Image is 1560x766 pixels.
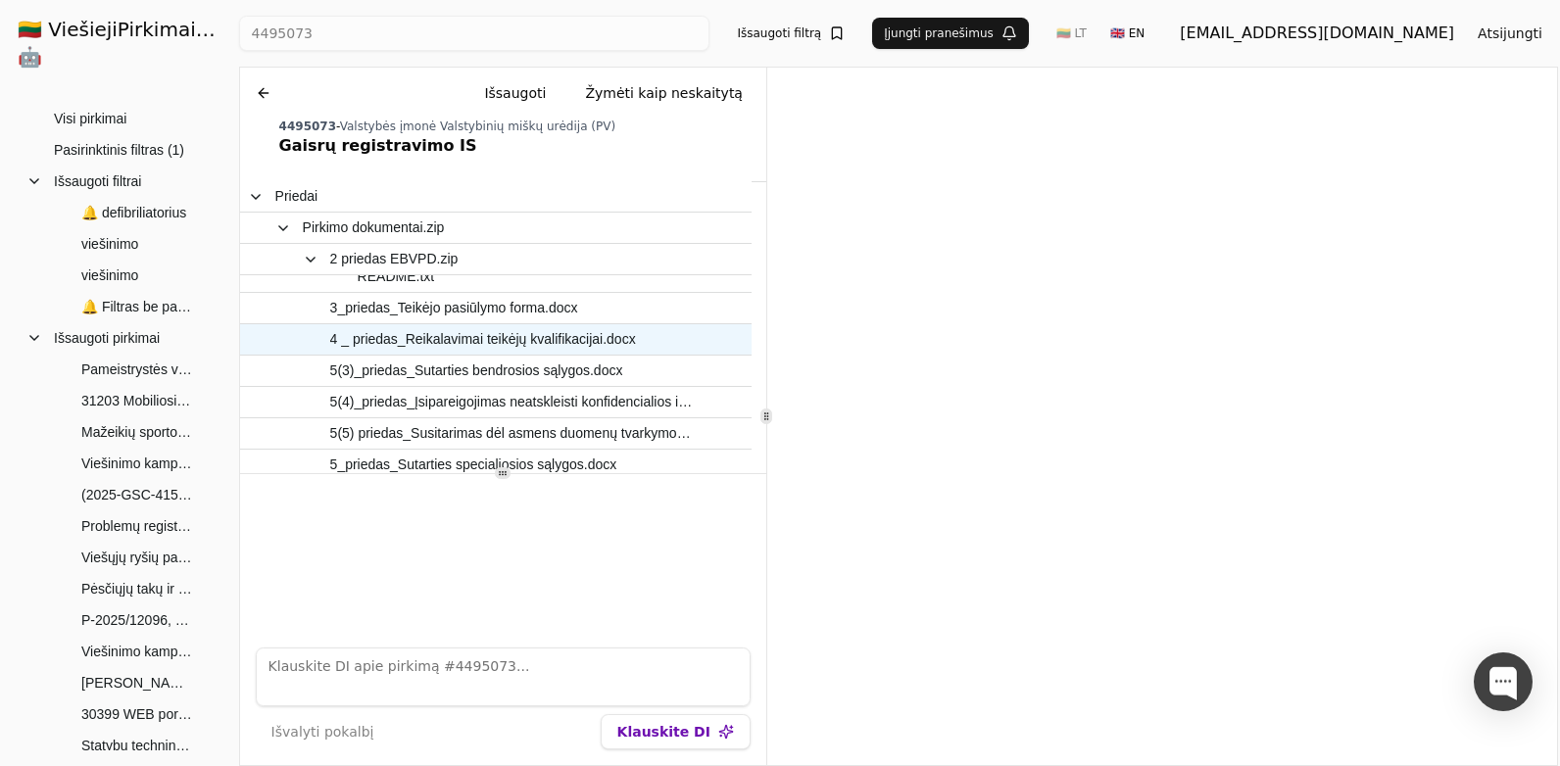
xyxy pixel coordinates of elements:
span: Pirkimo dokumentai.zip [303,214,445,242]
span: 4495073 [279,120,336,133]
div: - [279,119,758,134]
button: Atsijungti [1462,16,1558,51]
span: 5(5) priedas_Susitarimas dėl asmens duomenų tvarkymo.docx [330,419,694,448]
span: Viešinimo kampanija "Persėsk į elektromobilį" [81,449,193,478]
span: Problemų registravimo ir administravimo informacinės sistemos sukūrimo, įdiegimo, palaikymo ir ap... [81,511,193,541]
button: Klauskite DI [601,714,751,749]
span: Viešinimo kampanija "Persėsk į elektromobilį" [81,637,193,666]
span: (2025-GSC-415) Personalo valdymo sistemos nuomos ir kitos paslaugos [81,480,193,509]
span: README.txt [358,263,435,291]
span: Pasirinktinis filtras (1) [54,135,184,165]
span: Išsaugoti filtrai [54,167,141,196]
span: 3_priedas_Teikėjo pasiūlymo forma.docx [330,294,578,322]
span: Statybų techninės priežiūros paslaugos [81,731,193,760]
span: 🔔 defibriliatorius [81,198,186,227]
button: Išsaugoti [468,75,561,111]
span: Pameistrystės viešinimo Lietuvoje komunikacijos strategijos įgyvendinimas [81,355,193,384]
span: Priedai [275,182,318,211]
span: Visi pirkimai [54,104,126,133]
span: 2 priedas EBVPD.zip [330,245,459,273]
span: 5(3)_priedas_Sutarties bendrosios sąlygos.docx [330,357,623,385]
span: Viešųjų ryšių paslaugos [81,543,193,572]
span: Pėsčiųjų takų ir automobilių stovėjimo aikštelių sutvarkymo darbai. [81,574,193,603]
span: 30399 WEB portalų programavimo ir konsultavimo paslaugos [81,699,193,729]
span: 31203 Mobiliosios programėlės, interneto svetainės ir interneto parduotuvės sukūrimas su vystymo ... [81,386,193,415]
span: 4 _ priedas_Reikalavimai teikėjų kvalifikacijai.docx [330,325,636,354]
input: Greita paieška... [239,16,710,51]
span: P-2025/12096, Mokslo paskirties modulinio pastato (gaminio) lopšelio-darželio Nidos g. 2A, Dercek... [81,605,193,635]
span: viešinimo [81,229,138,259]
span: Valstybės įmonė Valstybinių miškų urėdija (PV) [340,120,615,133]
div: [EMAIL_ADDRESS][DOMAIN_NAME] [1180,22,1454,45]
span: [PERSON_NAME] valdymo informacinė sistema / Asset management information system [81,668,193,697]
span: Išsaugoti pirkimai [54,323,160,353]
span: 5(4)_priedas_Įsipareigojimas neatskleisti konfidencialios informacijos.docx [330,388,694,416]
span: 5_priedas_Sutarties specialiosios sąlygos.docx [330,451,617,479]
button: Išsaugoti filtrą [725,18,856,49]
span: viešinimo [81,261,138,290]
button: Žymėti kaip neskaitytą [569,75,758,111]
span: 🔔 Filtras be pavadinimo [81,292,193,321]
div: Gaisrų registravimo IS [279,134,758,158]
button: Įjungti pranešimus [872,18,1029,49]
span: Mažeikių sporto ir pramogų centro Sedos g. 55, Mažeikiuose statybos valdymo, įskaitant statybos t... [81,417,193,447]
button: 🇬🇧 EN [1098,18,1156,49]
